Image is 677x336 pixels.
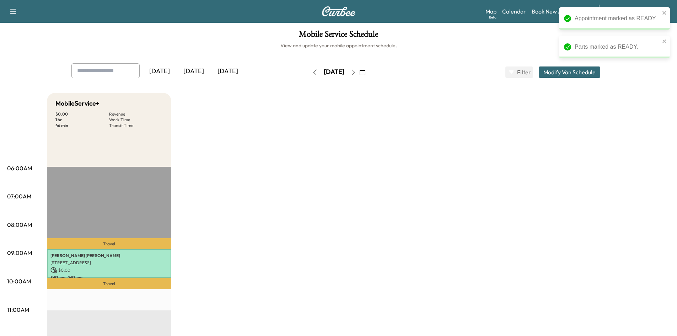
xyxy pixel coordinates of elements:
[324,68,344,76] div: [DATE]
[47,278,171,289] p: Travel
[485,7,496,16] a: MapBeta
[7,42,670,49] h6: View and update your mobile appointment schedule.
[7,305,29,314] p: 11:00AM
[322,6,356,16] img: Curbee Logo
[50,267,168,273] p: $ 0.00
[177,63,211,80] div: [DATE]
[143,63,177,80] div: [DATE]
[7,277,31,286] p: 10:00AM
[489,15,496,20] div: Beta
[55,117,109,123] p: 1 hr
[7,164,32,172] p: 06:00AM
[662,38,667,44] button: close
[109,117,163,123] p: Work Time
[539,66,600,78] button: Modify Van Schedule
[7,192,31,201] p: 07:00AM
[55,98,100,108] h5: MobileService+
[7,220,32,229] p: 08:00AM
[502,7,526,16] a: Calendar
[7,30,670,42] h1: Mobile Service Schedule
[575,14,660,23] div: Appointment marked as READY
[211,63,245,80] div: [DATE]
[517,68,530,76] span: Filter
[50,253,168,258] p: [PERSON_NAME] [PERSON_NAME]
[532,7,592,16] a: Book New Appointment
[505,66,533,78] button: Filter
[575,43,660,51] div: Parts marked as READY.
[55,123,109,128] p: 46 min
[662,10,667,16] button: close
[50,260,168,266] p: [STREET_ADDRESS]
[7,249,32,257] p: 09:00AM
[55,111,109,117] p: $ 0.00
[109,111,163,117] p: Revenue
[47,238,171,249] p: Travel
[50,275,168,281] p: 8:53 am - 9:53 am
[109,123,163,128] p: Transit Time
